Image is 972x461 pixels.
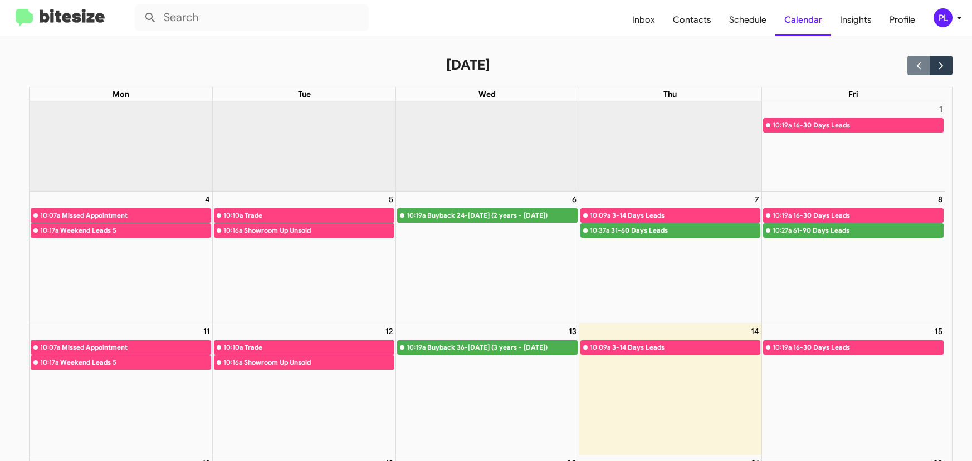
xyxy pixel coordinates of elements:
[590,342,610,353] div: 10:09a
[590,210,610,221] div: 10:09a
[383,323,395,339] a: August 12, 2025
[775,4,831,36] a: Calendar
[793,342,943,353] div: 16-30 Days Leads
[110,87,131,101] a: Monday
[213,191,396,323] td: August 5, 2025
[244,357,394,368] div: Showroom Up Unsold
[446,56,490,74] h2: [DATE]
[570,192,579,207] a: August 6, 2025
[664,4,720,36] a: Contacts
[223,357,242,368] div: 10:16a
[932,323,945,339] a: August 15, 2025
[62,210,211,221] div: Missed Appointment
[749,323,761,339] a: August 14, 2025
[60,225,211,236] div: Weekend Leads 5
[793,120,943,131] div: 16-30 Days Leads
[223,210,243,221] div: 10:10a
[213,323,396,455] td: August 12, 2025
[753,192,761,207] a: August 7, 2025
[773,120,792,131] div: 10:19a
[245,342,394,353] div: Trade
[612,342,760,353] div: 3-14 Days Leads
[201,323,212,339] a: August 11, 2025
[831,4,881,36] a: Insights
[427,342,577,353] div: Buyback 36-[DATE] (3 years - [DATE])
[937,101,945,117] a: August 1, 2025
[223,342,243,353] div: 10:10a
[60,357,211,368] div: Weekend Leads 5
[223,225,242,236] div: 10:16a
[846,87,861,101] a: Friday
[936,192,945,207] a: August 8, 2025
[387,192,395,207] a: August 5, 2025
[296,87,313,101] a: Tuesday
[40,357,58,368] div: 10:17a
[793,225,943,236] div: 61-90 Days Leads
[40,210,60,221] div: 10:07a
[579,323,762,455] td: August 14, 2025
[579,191,762,323] td: August 7, 2025
[135,4,369,31] input: Search
[611,225,760,236] div: 31-60 Days Leads
[40,342,60,353] div: 10:07a
[407,210,426,221] div: 10:19a
[720,4,775,36] a: Schedule
[661,87,679,101] a: Thursday
[762,101,945,191] td: August 1, 2025
[476,87,498,101] a: Wednesday
[590,225,609,236] div: 10:37a
[773,342,792,353] div: 10:19a
[30,191,213,323] td: August 4, 2025
[762,323,945,455] td: August 15, 2025
[623,4,664,36] a: Inbox
[407,342,426,353] div: 10:19a
[907,56,930,75] button: Previous month
[793,210,943,221] div: 16-30 Days Leads
[930,56,953,75] button: Next month
[244,225,394,236] div: Showroom Up Unsold
[396,191,579,323] td: August 6, 2025
[62,342,211,353] div: Missed Appointment
[40,225,58,236] div: 10:17a
[30,323,213,455] td: August 11, 2025
[245,210,394,221] div: Trade
[762,191,945,323] td: August 8, 2025
[881,4,924,36] a: Profile
[396,323,579,455] td: August 13, 2025
[924,8,960,27] button: PL
[612,210,760,221] div: 3-14 Days Leads
[203,192,212,207] a: August 4, 2025
[566,323,579,339] a: August 13, 2025
[934,8,953,27] div: PL
[773,225,792,236] div: 10:27a
[427,210,577,221] div: Buyback 24-[DATE] (2 years - [DATE])
[773,210,792,221] div: 10:19a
